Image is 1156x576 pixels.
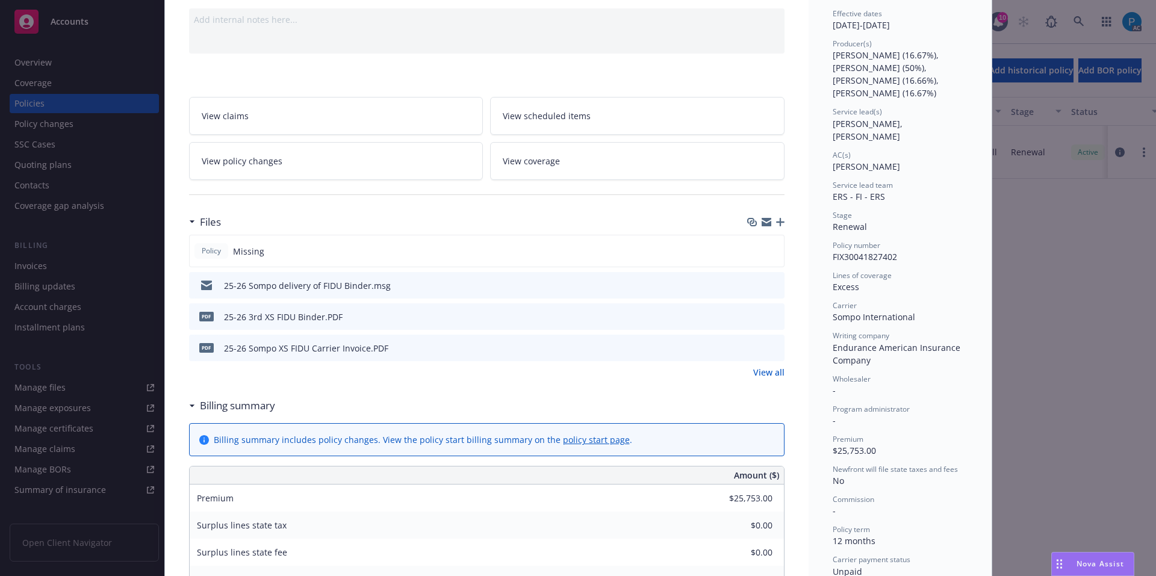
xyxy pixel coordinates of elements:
[563,434,630,445] a: policy start page
[833,475,844,486] span: No
[701,489,780,507] input: 0.00
[833,281,859,293] span: Excess
[833,535,875,547] span: 12 months
[189,214,221,230] div: Files
[194,13,780,26] div: Add internal notes here...
[490,97,785,135] a: View scheduled items
[833,464,958,474] span: Newfront will file state taxes and fees
[833,191,885,202] span: ERS - FI - ERS
[833,270,892,280] span: Lines of coverage
[833,385,836,396] span: -
[833,251,897,262] span: FIX30041827402
[1077,559,1124,569] span: Nova Assist
[833,330,889,341] span: Writing company
[199,343,214,352] span: PDF
[750,311,759,323] button: download file
[734,469,779,482] span: Amount ($)
[833,554,910,565] span: Carrier payment status
[490,142,785,180] a: View coverage
[224,342,388,355] div: 25-26 Sompo XS FIDU Carrier Invoice.PDF
[833,8,882,19] span: Effective dates
[189,97,483,135] a: View claims
[769,311,780,323] button: preview file
[224,311,343,323] div: 25-26 3rd XS FIDU Binder.PDF
[833,180,893,190] span: Service lead team
[833,49,941,99] span: [PERSON_NAME] (16.67%), [PERSON_NAME] (50%), [PERSON_NAME] (16.66%), [PERSON_NAME] (16.67%)
[750,342,759,355] button: download file
[833,494,874,504] span: Commission
[833,118,905,142] span: [PERSON_NAME], [PERSON_NAME]
[833,374,871,384] span: Wholesaler
[833,404,910,414] span: Program administrator
[833,434,863,444] span: Premium
[189,398,275,413] div: Billing summary
[197,547,287,558] span: Surplus lines state fee
[833,342,963,366] span: Endurance American Insurance Company
[503,110,591,122] span: View scheduled items
[833,524,870,534] span: Policy term
[189,142,483,180] a: View policy changes
[1051,552,1134,576] button: Nova Assist
[199,246,223,256] span: Policy
[769,342,780,355] button: preview file
[833,311,915,323] span: Sompo International
[833,240,880,250] span: Policy number
[197,492,234,504] span: Premium
[833,210,852,220] span: Stage
[503,155,560,167] span: View coverage
[214,433,632,446] div: Billing summary includes policy changes. View the policy start billing summary on the .
[833,161,900,172] span: [PERSON_NAME]
[833,221,867,232] span: Renewal
[750,279,759,292] button: download file
[197,519,287,531] span: Surplus lines state tax
[833,505,836,516] span: -
[224,279,391,292] div: 25-26 Sompo delivery of FIDU Binder.msg
[833,150,851,160] span: AC(s)
[833,8,968,31] div: [DATE] - [DATE]
[199,312,214,321] span: PDF
[833,39,872,49] span: Producer(s)
[200,214,221,230] h3: Files
[833,445,876,456] span: $25,753.00
[202,155,282,167] span: View policy changes
[833,300,857,311] span: Carrier
[1052,553,1067,575] div: Drag to move
[701,543,780,562] input: 0.00
[753,366,785,379] a: View all
[833,415,836,426] span: -
[833,107,882,117] span: Service lead(s)
[701,516,780,534] input: 0.00
[233,245,264,258] span: Missing
[202,110,249,122] span: View claims
[200,398,275,413] h3: Billing summary
[769,279,780,292] button: preview file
